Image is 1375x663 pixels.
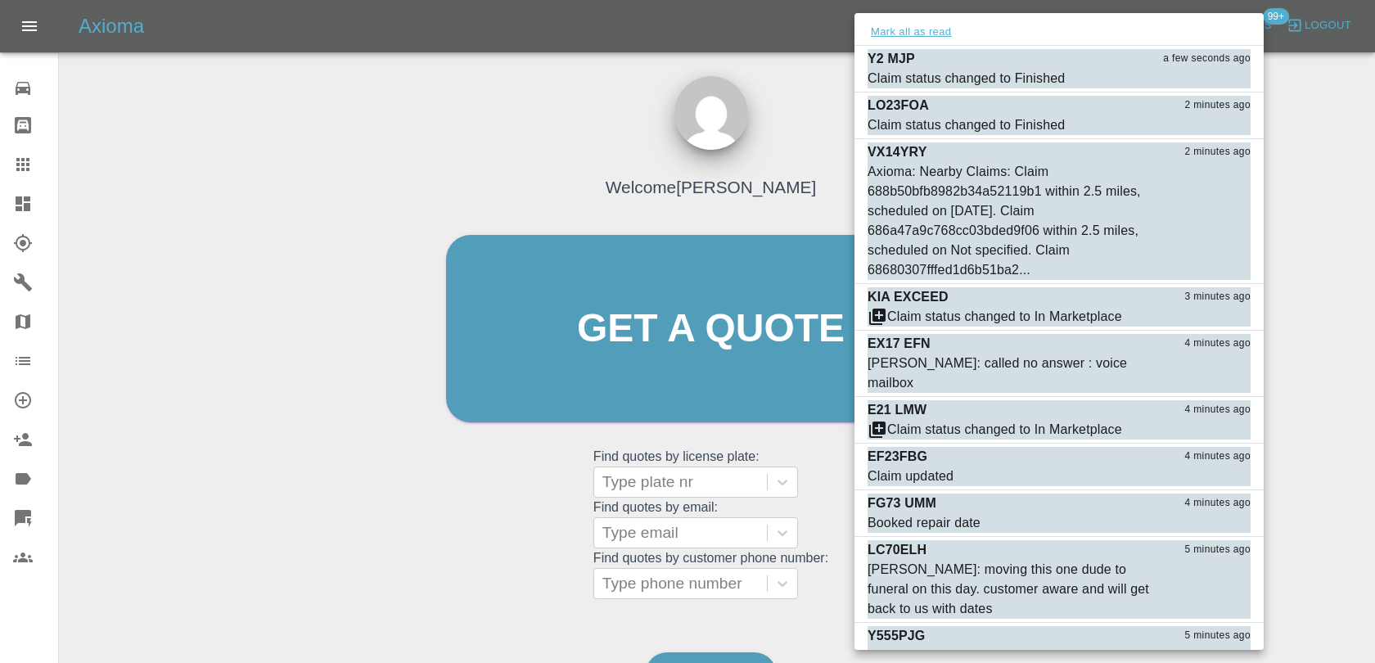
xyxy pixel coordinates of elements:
p: FG73 UMM [868,494,936,513]
span: 4 minutes ago [1184,402,1251,418]
span: 5 minutes ago [1184,628,1251,644]
span: 4 minutes ago [1184,495,1251,512]
p: EX17 EFN [868,334,931,354]
p: EF23FBG [868,447,927,467]
span: a few seconds ago [1163,51,1251,67]
span: 4 minutes ago [1184,449,1251,465]
p: Y555PJG [868,626,925,646]
p: LO23FOA [868,96,929,115]
span: 3 minutes ago [1184,289,1251,305]
div: Claim status changed to Finished [868,69,1065,88]
div: Axioma: Nearby Claims: Claim 688b50bfb8982b34a52119b1 within 2.5 miles, scheduled on [DATE]. Clai... [868,162,1169,280]
div: Claim status changed to Finished [868,115,1065,135]
div: Booked repair date [868,513,981,533]
span: 4 minutes ago [1184,336,1251,352]
div: Claim status changed to In Marketplace [887,420,1122,440]
span: 2 minutes ago [1184,144,1251,160]
p: LC70ELH [868,540,926,560]
p: KIA EXCEED [868,287,949,307]
p: E21 LMW [868,400,926,420]
div: [PERSON_NAME]: called no answer : voice mailbox [868,354,1169,393]
div: Claim updated [868,467,953,486]
span: 2 minutes ago [1184,97,1251,114]
div: Claim status changed to In Marketplace [887,307,1122,327]
p: VX14YRY [868,142,927,162]
p: Y2 MJP [868,49,915,69]
button: Mark all as read [868,23,954,42]
div: [PERSON_NAME]: moving this one dude to funeral on this day. customer aware and will get back to u... [868,560,1169,619]
span: 5 minutes ago [1184,542,1251,558]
